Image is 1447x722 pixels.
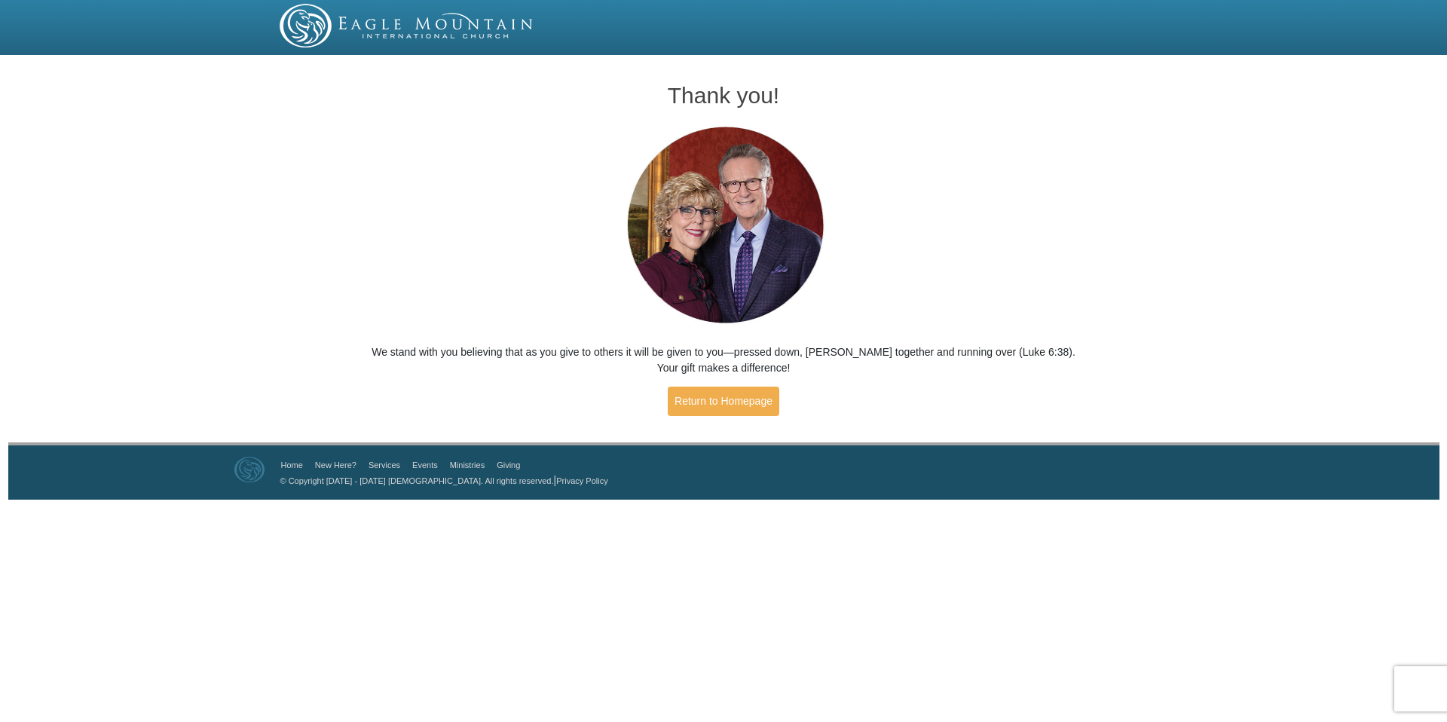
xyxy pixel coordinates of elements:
[234,457,265,482] img: Eagle Mountain International Church
[613,122,835,329] img: Pastors George and Terri Pearsons
[370,344,1078,376] p: We stand with you believing that as you give to others it will be given to you—pressed down, [PER...
[450,460,485,470] a: Ministries
[280,4,534,47] img: EMIC
[369,460,400,470] a: Services
[370,83,1078,108] h1: Thank you!
[412,460,438,470] a: Events
[280,476,554,485] a: © Copyright [DATE] - [DATE] [DEMOGRAPHIC_DATA]. All rights reserved.
[281,460,303,470] a: Home
[315,460,356,470] a: New Here?
[668,387,779,416] a: Return to Homepage
[275,473,608,488] p: |
[556,476,607,485] a: Privacy Policy
[497,460,520,470] a: Giving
